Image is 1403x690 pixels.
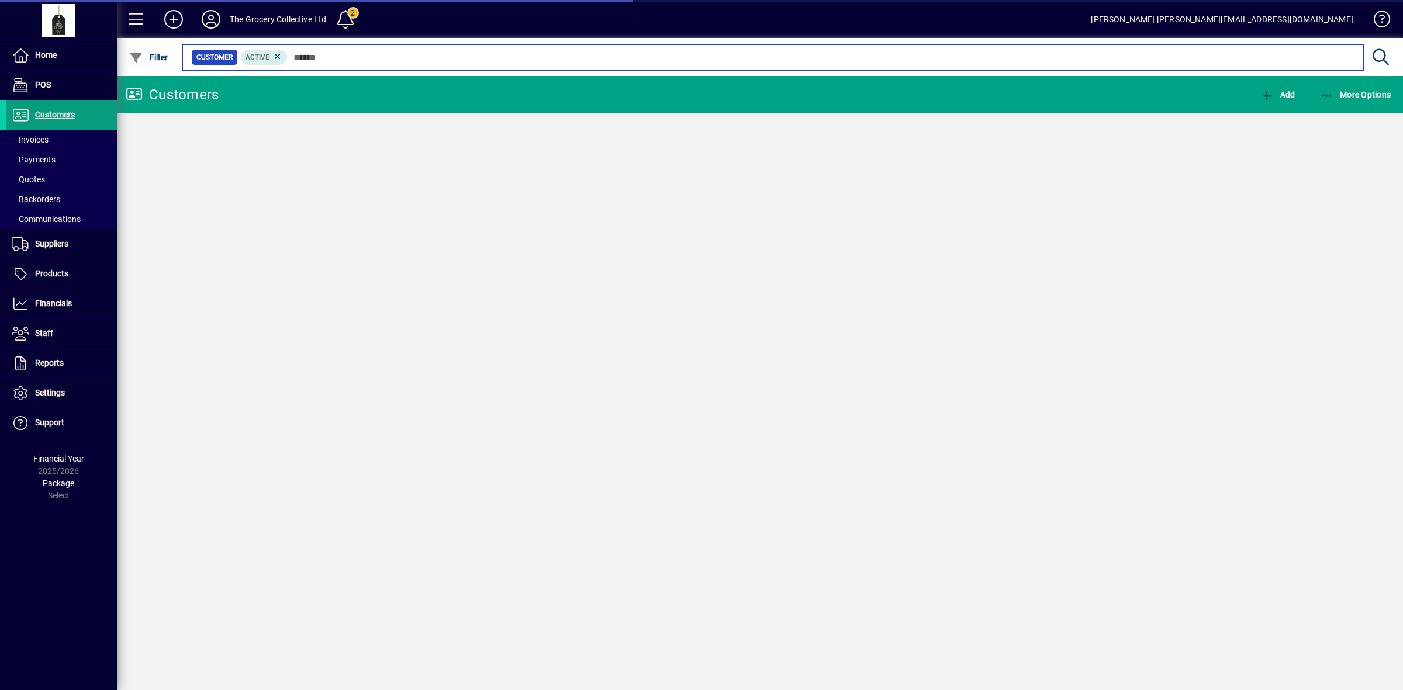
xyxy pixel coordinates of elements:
span: POS [35,80,51,89]
button: More Options [1317,84,1394,105]
span: Payments [12,155,56,164]
mat-chip: Activation Status: Active [241,50,288,65]
span: Home [35,50,57,60]
div: [PERSON_NAME] [PERSON_NAME][EMAIL_ADDRESS][DOMAIN_NAME] [1091,10,1353,29]
div: Customers [126,85,219,104]
a: Invoices [6,130,117,150]
button: Filter [126,47,171,68]
span: Financial Year [33,454,84,463]
span: Package [43,479,74,488]
div: The Grocery Collective Ltd [230,10,327,29]
span: Support [35,418,64,427]
a: Products [6,259,117,289]
span: Quotes [12,175,45,184]
span: Financials [35,299,72,308]
a: Financials [6,289,117,318]
a: Staff [6,319,117,348]
a: Communications [6,209,117,229]
button: Add [1257,84,1298,105]
span: Filter [129,53,168,62]
a: Reports [6,349,117,378]
button: Add [155,9,192,30]
span: Products [35,269,68,278]
a: Knowledge Base [1365,2,1388,40]
span: Suppliers [35,239,68,248]
span: Staff [35,328,53,338]
a: Support [6,408,117,438]
span: Reports [35,358,64,367]
span: Settings [35,388,65,397]
button: Profile [192,9,230,30]
a: Settings [6,379,117,408]
span: Add [1260,90,1295,99]
a: Suppliers [6,230,117,259]
span: Customers [35,110,75,119]
span: Customer [196,51,233,63]
span: More Options [1320,90,1391,99]
a: Payments [6,150,117,169]
span: Active [246,53,269,61]
a: POS [6,71,117,100]
a: Quotes [6,169,117,189]
span: Invoices [12,135,49,144]
a: Home [6,41,117,70]
span: Communications [12,214,81,224]
a: Backorders [6,189,117,209]
span: Backorders [12,195,60,204]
